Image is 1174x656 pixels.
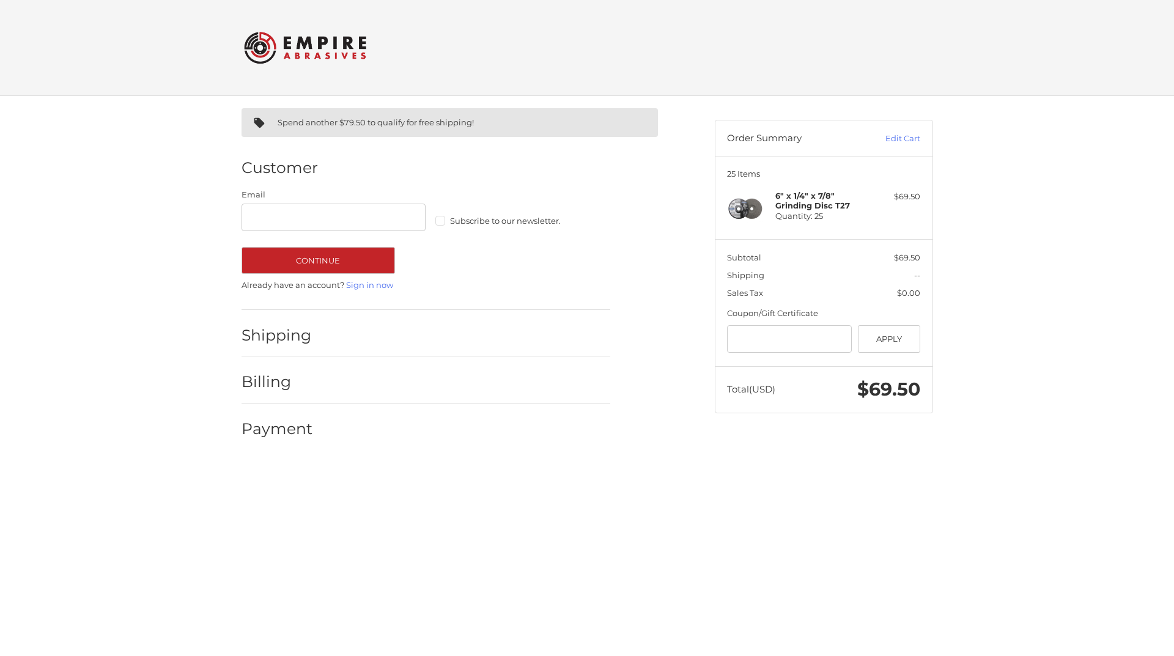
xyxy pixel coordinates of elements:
span: Total (USD) [727,383,775,395]
span: Subtotal [727,252,761,262]
label: Email [242,189,426,201]
h2: Customer [242,158,318,177]
span: Shipping [727,270,764,280]
span: Sales Tax [727,288,763,298]
p: Already have an account? [242,279,610,292]
div: Coupon/Gift Certificate [727,308,920,320]
button: Apply [858,325,921,353]
div: $69.50 [872,191,920,203]
span: $0.00 [897,288,920,298]
span: $69.50 [857,378,920,400]
img: Empire Abrasives [244,24,366,72]
strong: 6" x 1/4" x 7/8" Grinding Disc T27 [775,191,850,210]
h2: Billing [242,372,313,391]
span: Spend another $79.50 to qualify for free shipping! [278,117,474,127]
h2: Shipping [242,326,313,345]
span: Subscribe to our newsletter. [450,216,561,226]
span: $69.50 [894,252,920,262]
h4: Quantity: 25 [775,191,869,221]
h2: Payment [242,419,313,438]
h3: 25 Items [727,169,920,179]
span: -- [914,270,920,280]
a: Edit Cart [858,133,920,145]
a: Sign in now [346,280,393,290]
h3: Order Summary [727,133,858,145]
input: Gift Certificate or Coupon Code [727,325,852,353]
button: Continue [242,247,395,274]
